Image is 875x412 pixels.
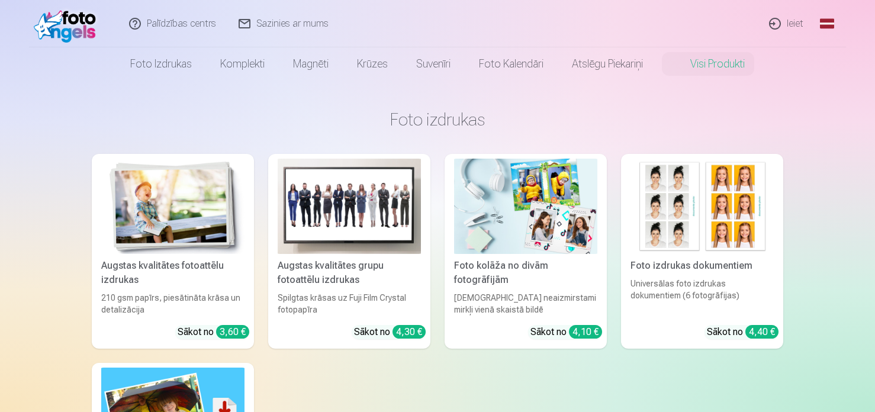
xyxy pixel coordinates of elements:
a: Magnēti [279,47,343,81]
a: Visi produkti [657,47,759,81]
div: Augstas kvalitātes grupu fotoattēlu izdrukas [273,259,426,287]
div: Sākot no [178,325,249,339]
img: Foto izdrukas dokumentiem [630,159,774,254]
div: 4,40 € [745,325,779,339]
div: 4,30 € [393,325,426,339]
h3: Foto izdrukas [101,109,774,130]
a: Foto izdrukas dokumentiemFoto izdrukas dokumentiemUniversālas foto izdrukas dokumentiem (6 fotogr... [621,154,783,349]
a: Foto kolāža no divām fotogrāfijāmFoto kolāža no divām fotogrāfijām[DEMOGRAPHIC_DATA] neaizmirstam... [445,154,607,349]
div: [DEMOGRAPHIC_DATA] neaizmirstami mirkļi vienā skaistā bildē [449,292,602,316]
div: Foto izdrukas dokumentiem [626,259,779,273]
div: Foto kolāža no divām fotogrāfijām [449,259,602,287]
div: 4,10 € [569,325,602,339]
img: Foto kolāža no divām fotogrāfijām [454,159,597,254]
a: Komplekti [206,47,279,81]
a: Foto izdrukas [116,47,206,81]
div: Universālas foto izdrukas dokumentiem (6 fotogrāfijas) [626,278,779,316]
a: Krūzes [343,47,402,81]
img: Augstas kvalitātes grupu fotoattēlu izdrukas [278,159,421,254]
div: Augstas kvalitātes fotoattēlu izdrukas [96,259,249,287]
div: Sākot no [354,325,426,339]
div: Sākot no [707,325,779,339]
a: Atslēgu piekariņi [558,47,657,81]
a: Augstas kvalitātes grupu fotoattēlu izdrukasAugstas kvalitātes grupu fotoattēlu izdrukasSpilgtas ... [268,154,430,349]
a: Foto kalendāri [465,47,558,81]
div: Spilgtas krāsas uz Fuji Film Crystal fotopapīra [273,292,426,316]
img: Augstas kvalitātes fotoattēlu izdrukas [101,159,245,254]
a: Augstas kvalitātes fotoattēlu izdrukasAugstas kvalitātes fotoattēlu izdrukas210 gsm papīrs, piesā... [92,154,254,349]
div: 3,60 € [216,325,249,339]
div: 210 gsm papīrs, piesātināta krāsa un detalizācija [96,292,249,316]
div: Sākot no [530,325,602,339]
img: /fa1 [34,5,102,43]
a: Suvenīri [402,47,465,81]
